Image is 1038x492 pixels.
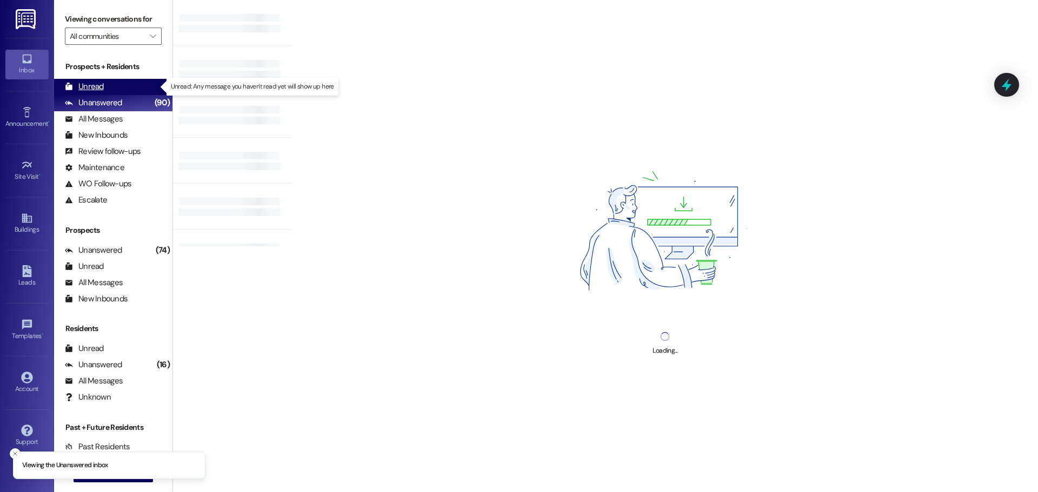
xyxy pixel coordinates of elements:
div: All Messages [65,375,123,387]
div: Past Residents [65,441,130,453]
a: Leads [5,262,49,291]
div: WO Follow-ups [65,178,131,190]
div: Unanswered [65,245,122,256]
div: Prospects [54,225,172,236]
div: Maintenance [65,162,124,173]
span: • [42,331,43,338]
div: Unread [65,343,104,354]
p: Unread: Any message you haven't read yet will show up here [171,82,334,91]
div: New Inbounds [65,293,128,305]
p: Viewing the Unanswered inbox [22,461,108,470]
div: Loading... [653,345,677,356]
i:  [150,32,156,41]
a: Inbox [5,50,49,79]
label: Viewing conversations for [65,11,162,28]
input: All communities [70,28,144,45]
div: All Messages [65,113,123,125]
div: Residents [54,323,172,334]
div: Escalate [65,194,107,206]
div: New Inbounds [65,130,128,141]
a: Site Visit • [5,156,49,185]
a: Templates • [5,315,49,345]
span: • [48,118,50,126]
div: (74) [153,242,172,259]
div: Review follow-ups [65,146,141,157]
img: ResiDesk Logo [16,9,38,29]
a: Support [5,421,49,450]
a: Account [5,368,49,397]
div: All Messages [65,277,123,288]
div: (90) [152,95,172,111]
div: Past + Future Residents [54,422,172,433]
div: Unread [65,81,104,92]
div: Unread [65,261,104,272]
span: • [39,171,41,179]
button: Close toast [10,448,21,459]
div: Unknown [65,392,111,403]
div: (16) [154,356,172,373]
div: Unanswered [65,97,122,109]
div: Prospects + Residents [54,61,172,72]
a: Buildings [5,209,49,238]
div: Unanswered [65,359,122,370]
